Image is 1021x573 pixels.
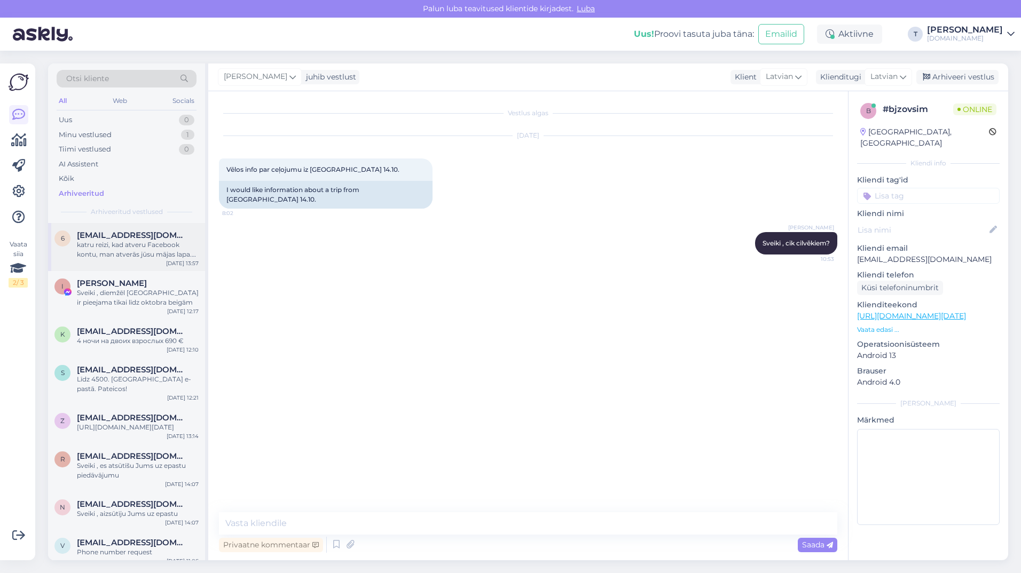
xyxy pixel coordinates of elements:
div: Socials [170,94,197,108]
p: Brauser [857,365,1000,377]
span: [PERSON_NAME] [224,71,287,83]
span: Sveiki , cik cilvēkiem? [763,239,830,247]
div: [DATE] 13:57 [166,259,199,267]
p: Android 4.0 [857,377,1000,388]
span: Online [953,104,996,115]
span: z [60,417,65,425]
span: S [61,369,65,377]
span: v [60,542,65,550]
div: Sveiki , aizsūtīju Jums uz epastu [77,509,199,519]
div: 0 [179,144,194,155]
div: Arhiveeri vestlus [916,70,999,84]
div: Proovi tasuta juba täna: [634,28,754,41]
div: Uus [59,115,72,125]
input: Lisa nimi [858,224,987,236]
div: 0 [179,115,194,125]
button: Emailid [758,24,804,44]
div: Līdz 4500. [GEOGRAPHIC_DATA] e-pastā. Pateicos! [77,375,199,394]
p: Kliendi nimi [857,208,1000,219]
span: Vēlos info par ceļojumu iz [GEOGRAPHIC_DATA] 14.10. [226,165,399,173]
a: [PERSON_NAME][DOMAIN_NAME] [927,26,1015,43]
div: Klient [731,71,757,83]
span: Semjonova.alesja@gmail.com [77,365,188,375]
div: [GEOGRAPHIC_DATA], [GEOGRAPHIC_DATA] [860,126,989,149]
div: Phone number request [77,547,199,557]
div: katru reizi, kad atveru Facebook kontu, man atverās jūsu mājas lapa. nevēlos to redzēt. esmu nobl... [77,240,199,259]
b: Uus! [634,29,654,39]
span: Inga Inga [77,278,147,288]
div: T [908,27,923,42]
div: [DOMAIN_NAME] [927,34,1003,43]
div: Küsi telefoninumbrit [857,281,943,295]
span: Saada [802,540,833,550]
span: 10:53 [794,255,834,263]
span: Latvian [766,71,793,83]
div: Kõik [59,173,74,184]
span: 6017769@inbox.lv [77,230,188,240]
span: r [60,455,65,463]
div: All [57,94,69,108]
p: Märkmed [857,415,1000,426]
div: Privaatne kommentaar [219,538,323,552]
div: Arhiveeritud [59,188,104,199]
span: n [60,503,65,511]
div: [PERSON_NAME] [857,399,1000,408]
div: Vestlus algas [219,108,837,118]
div: Sveiki , es atsūtīšu Jums uz epastu piedāvājumu [77,461,199,480]
span: I [61,282,64,290]
span: verapastore@inbox.lv [77,538,188,547]
div: [DATE] 14:07 [165,480,199,488]
span: 6 [61,234,65,242]
div: [URL][DOMAIN_NAME][DATE] [77,423,199,432]
p: Kliendi tag'id [857,174,1000,186]
input: Lisa tag [857,188,1000,204]
div: Minu vestlused [59,130,112,140]
div: [DATE] 11:06 [167,557,199,565]
span: Otsi kliente [66,73,109,84]
div: 4 ночи на двоих взрослых 690 € [77,336,199,346]
div: Klienditugi [816,71,861,83]
span: Latvian [870,71,898,83]
p: Kliendi telefon [857,269,1000,281]
p: Kliendi email [857,243,1000,254]
div: [DATE] 12:17 [167,307,199,315]
div: [PERSON_NAME] [927,26,1003,34]
span: zanekrucane@inbox.lv [77,413,188,423]
div: I would like information about a trip from [GEOGRAPHIC_DATA] 14.10. [219,181,433,209]
div: Tiimi vestlused [59,144,111,155]
span: Arhiveeritud vestlused [91,207,163,217]
span: K [60,330,65,338]
div: 2 / 3 [9,278,28,288]
span: 8:02 [222,209,262,217]
img: Askly Logo [9,72,29,92]
div: [DATE] 12:21 [167,394,199,402]
span: [PERSON_NAME] [788,224,834,232]
div: # bjzovsim [883,103,953,116]
div: Kliendi info [857,158,1000,168]
span: b [866,107,871,115]
div: [DATE] [219,131,837,140]
div: Sveiki , diemžēl [GEOGRAPHIC_DATA] ir pieejama tikai līdz oktobra beigām [77,288,199,307]
div: Aktiivne [817,25,882,44]
p: Android 13 [857,350,1000,361]
span: Luba [574,4,598,13]
p: Operatsioonisüsteem [857,339,1000,350]
div: Web [111,94,129,108]
a: [URL][DOMAIN_NAME][DATE] [857,311,966,321]
div: juhib vestlust [302,71,356,83]
div: [DATE] 13:14 [167,432,199,440]
div: [DATE] 12:10 [167,346,199,354]
span: nadjaho@inbox.lv [77,499,188,509]
p: Vaata edasi ... [857,325,1000,335]
div: Vaata siia [9,240,28,288]
span: ruta.feldmane@inbox.lv [77,451,188,461]
p: [EMAIL_ADDRESS][DOMAIN_NAME] [857,254,1000,265]
div: [DATE] 14:07 [165,519,199,527]
div: 1 [181,130,194,140]
div: AI Assistent [59,159,98,170]
p: Klienditeekond [857,299,1000,311]
span: Karinaartemjeva@inbox.lv [77,327,188,336]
